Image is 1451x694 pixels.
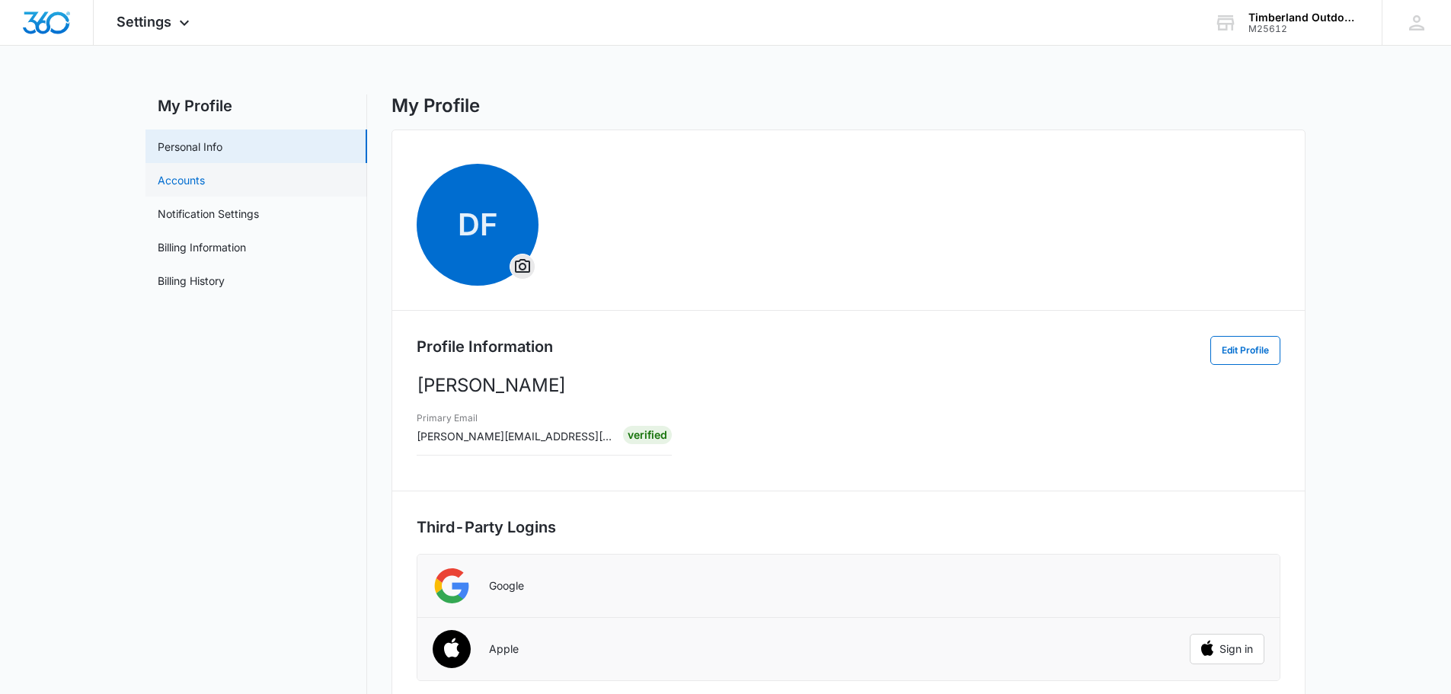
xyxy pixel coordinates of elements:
span: Settings [117,14,171,30]
h1: My Profile [392,94,480,117]
div: account id [1248,24,1360,34]
iframe: Sign in with Google Button [1182,569,1272,603]
span: DF [417,164,539,286]
h2: Profile Information [417,335,553,358]
span: DFOverflow Menu [417,164,539,286]
p: Google [489,579,524,593]
p: Apple [489,642,519,656]
p: [PERSON_NAME] [417,372,1280,399]
button: Edit Profile [1210,336,1280,365]
span: [PERSON_NAME][EMAIL_ADDRESS][DOMAIN_NAME] [417,430,688,443]
div: Verified [623,426,672,444]
a: Accounts [158,172,205,188]
a: Billing Information [158,239,246,255]
h2: Third-Party Logins [417,516,1280,539]
h3: Primary Email [417,411,612,425]
a: Notification Settings [158,206,259,222]
img: Google [433,567,471,605]
h2: My Profile [145,94,367,117]
a: Personal Info [158,139,222,155]
div: account name [1248,11,1360,24]
img: Apple [423,622,481,679]
button: Sign in [1190,634,1264,664]
button: Overflow Menu [510,254,535,279]
a: Billing History [158,273,225,289]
